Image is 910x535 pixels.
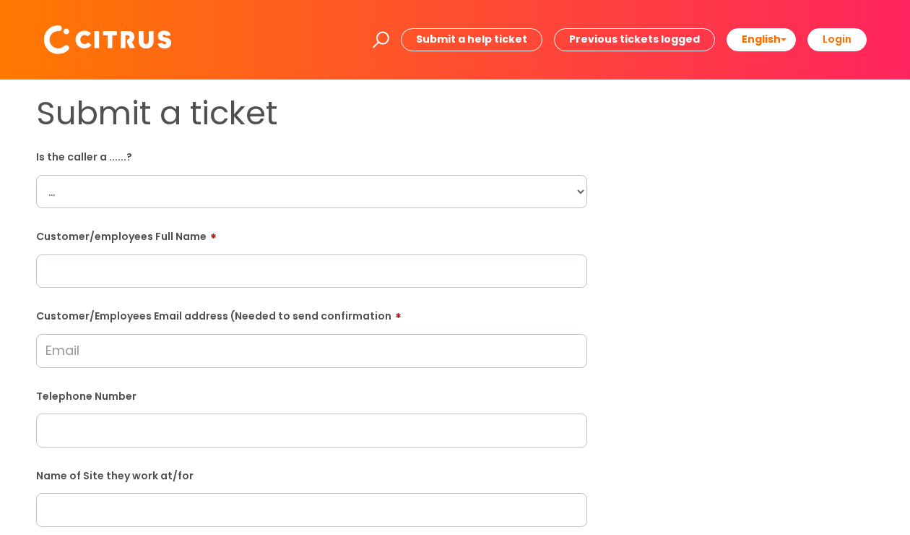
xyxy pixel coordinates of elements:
span: English [742,32,781,46]
label: Telephone Number [36,388,587,403]
b: Login [823,32,851,46]
input: Email [36,334,587,367]
label: Name of Site they work at/for [36,467,587,482]
a: Submit a help ticket [401,28,542,51]
label: Customer/Employees Email address (Needed to send confirmation [36,305,587,322]
h1: Submit a ticket [36,94,587,133]
a: Login [807,28,867,51]
label: Customer/employees Full Name [36,226,587,243]
label: Is the caller a ......? [36,148,587,163]
a: Previous tickets logged [554,28,715,51]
